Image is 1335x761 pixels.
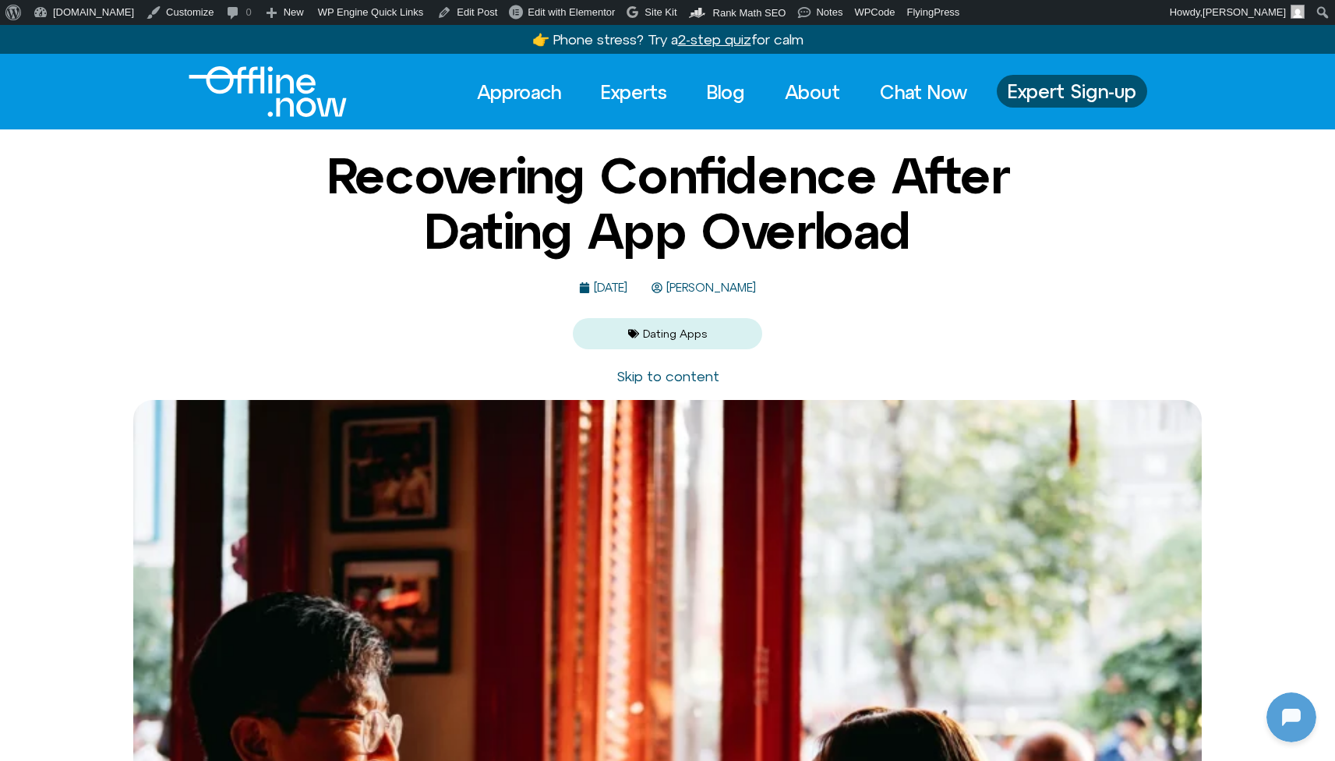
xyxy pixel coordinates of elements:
u: 2-step quiz [678,31,751,48]
a: Blog [693,75,759,109]
a: 👉 Phone stress? Try a2-step quizfor calm [532,31,803,48]
p: Makes sense — you want clarity. When do you reach for your phone most [DATE]? Choose one: 1) Morn... [44,178,278,271]
iframe: Botpress [1266,692,1316,742]
a: Experts [587,75,681,109]
svg: Restart Conversation Button [245,7,272,34]
a: [DATE] [579,281,627,295]
span: Expert Sign-up [1008,81,1136,101]
p: Looks like you stepped away—no worries. Message me when you're ready. What feels like a good next... [44,298,278,373]
p: Good to see you. Phone focus time. Which moment [DATE] grabs your phone the most? Choose one: 1) ... [44,76,278,151]
p: hi [285,444,295,463]
a: Expert Sign-up [997,75,1147,108]
a: Approach [463,75,575,109]
span: [PERSON_NAME] [1203,6,1286,18]
a: Chat Now [866,75,981,109]
span: Rank Math SEO [713,7,786,19]
img: offline.now [189,66,347,117]
span: Site Kit [645,6,676,18]
a: Dating Apps [643,327,707,340]
h2: [DOMAIN_NAME] [46,10,239,30]
img: N5FCcHC.png [4,136,26,158]
p: [DATE] [136,405,177,424]
svg: Voice Input Button [267,497,291,522]
span: Edit with Elementor [528,6,615,18]
img: N5FCcHC.png [4,357,26,379]
div: Logo [189,66,320,117]
span: [PERSON_NAME] [662,281,756,295]
p: [DATE] [136,37,177,56]
textarea: Message Input [26,502,242,518]
a: About [771,75,854,109]
h1: Recovering Confidence After Dating App Overload [290,148,1046,258]
time: [DATE] [594,281,627,294]
svg: Close Chatbot Button [272,7,298,34]
img: N5FCcHC.png [14,8,39,33]
a: [PERSON_NAME] [652,281,756,295]
img: N5FCcHC.png [4,256,26,278]
nav: Menu [463,75,981,109]
button: Expand Header Button [4,4,308,37]
a: Skip to content [616,368,719,384]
